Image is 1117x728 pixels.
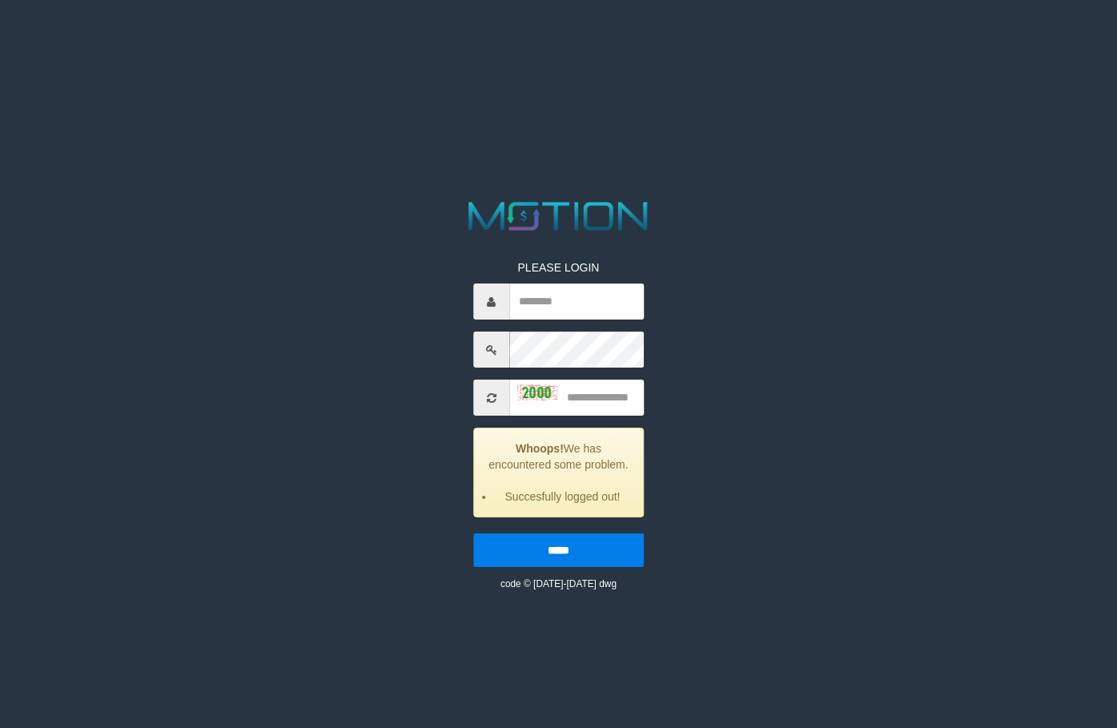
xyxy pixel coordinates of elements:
[516,442,564,455] strong: Whoops!
[500,578,617,589] small: code © [DATE]-[DATE] dwg
[473,428,644,517] div: We has encountered some problem.
[473,259,644,276] p: PLEASE LOGIN
[517,384,557,400] img: captcha
[494,489,631,505] li: Succesfully logged out!
[460,197,656,235] img: MOTION_logo.png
